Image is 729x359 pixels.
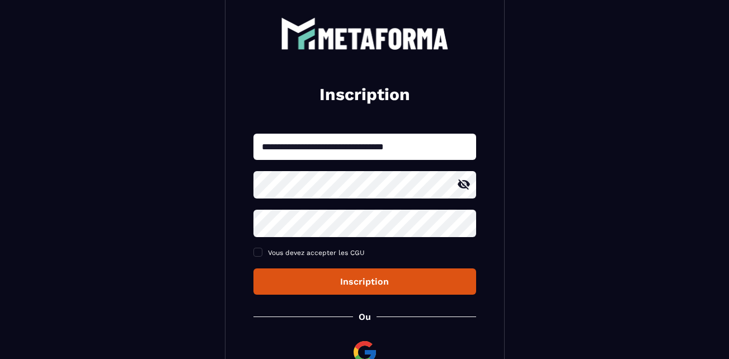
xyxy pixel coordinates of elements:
button: Inscription [253,268,476,295]
div: Inscription [262,276,467,287]
span: Vous devez accepter les CGU [268,249,365,257]
p: Ou [359,311,371,322]
a: logo [253,17,476,50]
h2: Inscription [267,83,463,106]
img: logo [281,17,449,50]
